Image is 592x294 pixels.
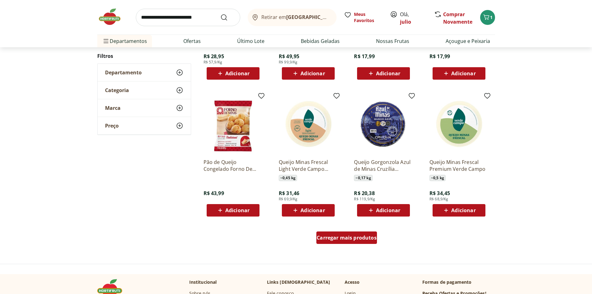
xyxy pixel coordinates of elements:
[429,175,446,181] span: ~ 0,5 kg
[98,117,191,134] button: Preço
[204,159,263,172] a: Pão de Queijo Congelado Forno De Minas 820g
[282,67,335,80] button: Adicionar
[98,64,191,81] button: Departamento
[237,37,264,45] a: Último Lote
[376,71,400,76] span: Adicionar
[207,67,259,80] button: Adicionar
[400,11,428,26] span: Olá,
[301,208,325,213] span: Adicionar
[98,82,191,99] button: Categoria
[451,208,475,213] span: Adicionar
[354,11,383,24] span: Meus Favoritos
[345,279,360,285] p: Acesso
[357,204,410,217] button: Adicionar
[279,60,298,65] span: R$ 99,9/Kg
[433,204,485,217] button: Adicionar
[354,175,372,181] span: ~ 0,17 kg
[376,37,409,45] a: Nossas Frutas
[204,190,224,197] span: R$ 43,99
[248,9,337,26] button: Retirar em[GEOGRAPHIC_DATA]/[GEOGRAPHIC_DATA]
[105,69,142,76] span: Departamento
[105,123,119,129] span: Preço
[261,14,330,20] span: Retirar em
[357,67,410,80] button: Adicionar
[279,95,338,154] img: Queijo Minas Frescal Light Verde Campo Unidade
[376,208,400,213] span: Adicionar
[317,235,377,240] span: Carregar mais produtos
[225,71,250,76] span: Adicionar
[301,37,340,45] a: Bebidas Geladas
[433,67,485,80] button: Adicionar
[189,279,217,285] p: Institucional
[279,197,298,202] span: R$ 69,9/Kg
[204,53,224,60] span: R$ 28,95
[443,11,472,25] a: Comprar Novamente
[279,175,297,181] span: ~ 0,45 kg
[344,11,383,24] a: Meus Favoritos
[279,190,299,197] span: R$ 31,46
[429,197,448,202] span: R$ 68,9/Kg
[204,60,223,65] span: R$ 57,9/Kg
[282,204,335,217] button: Adicionar
[136,9,240,26] input: search
[429,53,450,60] span: R$ 17,99
[354,159,413,172] a: Queijo Gorgonzola Azul de Minas Cruzília Unidade
[354,197,375,202] span: R$ 119,9/Kg
[102,34,110,49] button: Menu
[105,105,121,111] span: Marca
[225,208,250,213] span: Adicionar
[97,7,128,26] img: Hortifruti
[422,279,495,285] p: Formas de pagamento
[490,14,493,20] span: 1
[354,190,374,197] span: R$ 20,38
[220,14,235,21] button: Submit Search
[267,279,330,285] p: Links [DEMOGRAPHIC_DATA]
[446,37,490,45] a: Açougue e Peixaria
[97,50,191,62] h2: Filtros
[429,159,489,172] a: Queijo Minas Frescal Premium Verde Campo
[105,87,129,93] span: Categoria
[207,204,259,217] button: Adicionar
[400,18,411,25] a: julio
[279,53,299,60] span: R$ 49,95
[301,71,325,76] span: Adicionar
[429,190,450,197] span: R$ 34,45
[429,95,489,154] img: Queijo Minas Frescal Premium Verde Campo
[183,37,201,45] a: Ofertas
[316,231,377,246] a: Carregar mais produtos
[204,95,263,154] img: Pão de Queijo Congelado Forno De Minas 820g
[279,159,338,172] a: Queijo Minas Frescal Light Verde Campo Unidade
[480,10,495,25] button: Carrinho
[286,14,391,21] b: [GEOGRAPHIC_DATA]/[GEOGRAPHIC_DATA]
[102,34,147,49] span: Departamentos
[98,99,191,117] button: Marca
[354,53,374,60] span: R$ 17,99
[354,95,413,154] img: Queijo Gorgonzola Azul de Minas Cruzília Unidade
[451,71,475,76] span: Adicionar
